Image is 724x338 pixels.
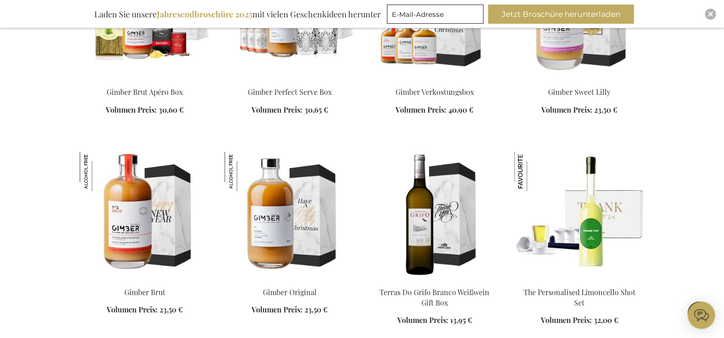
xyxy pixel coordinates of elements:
[252,305,303,314] span: Volumen Preis:
[252,105,328,115] a: Volumen Preis: 30,65 €
[159,305,183,314] span: 23,50 €
[80,152,210,280] img: Gimber Brut
[263,287,317,297] a: Gimber Original
[225,276,355,285] a: Gimber Original Gimber Original
[225,76,355,84] a: Gimber Perfect Serve Box Gimber Perfect Serve Box
[80,276,210,285] a: Gimber Brut Gimber Brut
[159,105,184,114] span: 30,60 €
[541,315,592,325] span: Volumen Preis:
[107,87,183,97] a: Gimber Brut Apéro Box
[252,105,303,114] span: Volumen Preis:
[370,276,500,285] a: Terras Do Grifo Branco White Wine Gift Box
[541,315,618,326] a: Volumen Preis: 32,00 €
[225,152,355,280] img: Gimber Original
[370,76,500,84] a: Gimber Tasting Box Gimber Verkostungsbox
[688,302,715,329] iframe: belco-activator-frame
[514,276,645,285] a: The Personalised Limoncello Shot Set The Personalised Limoncello Shot Set
[395,87,474,97] a: Gimber Verkostungsbox
[448,105,473,114] span: 40,90 €
[708,11,713,17] img: Close
[80,76,210,84] a: Gimber Brut Apéro box Gimber Brut Apéro Box
[397,315,472,326] a: Volumen Preis: 13,95 €
[248,87,332,97] a: Gimber Perfect Serve Box
[106,105,157,114] span: Volumen Preis:
[107,305,183,315] a: Volumen Preis: 23,50 €
[90,5,385,24] div: Laden Sie unsere mit vielen Geschenkideen herunter
[488,5,634,24] button: Jetzt Broschüre herunterladen
[514,152,554,191] img: The Personalised Limoncello Shot Set
[395,105,473,115] a: Volumen Preis: 40,90 €
[304,305,328,314] span: 23,50 €
[380,287,489,307] a: Terras Do Grifo Branco Weißwein Gift Box
[514,152,645,280] img: The Personalised Limoncello Shot Set
[106,105,184,115] a: Volumen Preis: 30,60 €
[450,315,472,325] span: 13,95 €
[397,315,448,325] span: Volumen Preis:
[370,152,500,280] img: Terras Do Grifo Branco White Wine Gift Box
[304,105,328,114] span: 30,65 €
[157,9,252,20] b: Jahresendbroschüre 2025
[225,152,264,191] img: Gimber Original
[80,152,119,191] img: Gimber Brut
[107,305,158,314] span: Volumen Preis:
[124,287,165,297] a: Gimber Brut
[524,287,636,307] a: The Personalised Limoncello Shot Set
[387,5,486,26] form: marketing offers and promotions
[252,305,328,315] a: Volumen Preis: 23,50 €
[387,5,483,24] input: E-Mail-Adresse
[594,315,618,325] span: 32,00 €
[705,9,716,20] div: Close
[395,105,447,114] span: Volumen Preis:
